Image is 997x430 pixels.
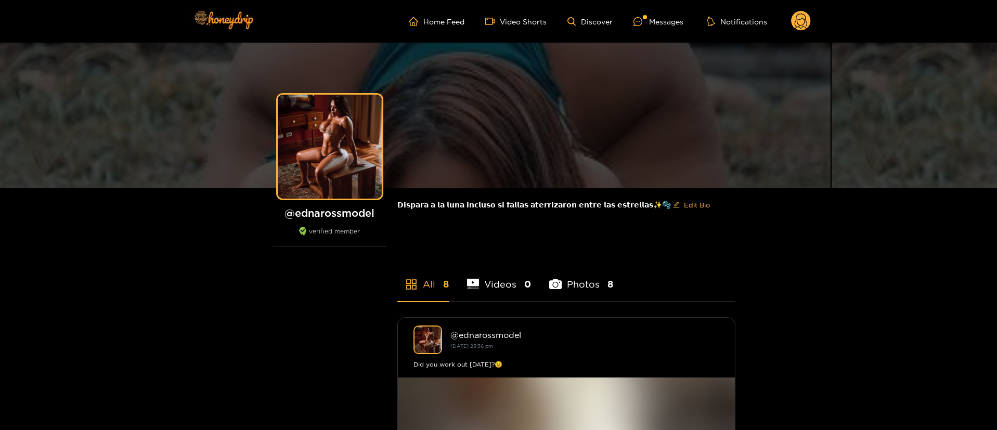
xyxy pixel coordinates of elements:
[684,200,710,210] span: Edit Bio
[450,343,493,349] small: [DATE] 23:36 pm
[524,278,531,291] span: 0
[397,254,449,301] li: All
[409,17,464,26] a: Home Feed
[633,16,683,28] div: Messages
[413,359,719,370] div: Did you work out [DATE]?😉
[443,278,449,291] span: 8
[485,17,500,26] span: video-camera
[409,17,423,26] span: home
[413,325,442,354] img: ednarossmodel
[671,197,712,213] button: editEdit Bio
[607,278,613,291] span: 8
[450,330,719,340] div: @ ednarossmodel
[549,254,613,301] li: Photos
[405,278,418,291] span: appstore
[397,188,735,221] div: 𝗗𝗶𝘀𝗽𝗮𝗿𝗮 𝗮 𝗹𝗮 𝗹𝘂𝗻𝗮 𝗶𝗻𝗰𝗹𝘂𝘀𝗼 𝘀𝗶 𝗳𝗮𝗹𝗹𝗮𝘀 𝗮𝘁𝗲𝗿𝗿𝗶𝘇𝗮𝗿𝗼𝗻 𝗲𝗻𝘁𝗿𝗲 𝗹𝗮𝘀 𝗲𝘀𝘁𝗿𝗲𝗹𝗹𝗮𝘀✨🫧
[467,254,532,301] li: Videos
[485,17,547,26] a: Video Shorts
[567,17,613,26] a: Discover
[704,16,770,27] button: Notifications
[273,227,387,246] div: verified member
[273,206,387,219] h1: @ ednarossmodel
[673,201,680,209] span: edit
